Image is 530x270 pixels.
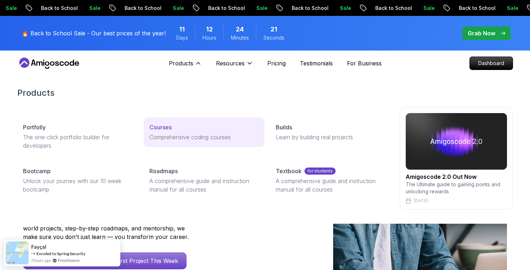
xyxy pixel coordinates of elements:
[216,59,253,73] button: Resources
[415,5,437,12] p: Sale
[203,34,216,41] span: Hours
[276,123,292,131] p: Builds
[149,177,259,194] p: A comprehensive guide and instruction manual for all courses
[144,161,264,199] a: RoadmapsA comprehensive guide and instruction manual for all courses
[406,113,507,170] img: amigoscode 2.0
[216,59,245,67] p: Resources
[31,257,51,263] span: 2 hours ago
[267,59,286,67] a: Pricing
[169,59,202,73] button: Products
[331,5,354,12] p: Sale
[276,167,302,175] p: Textbook
[17,117,138,155] a: PortfollyThe one-click portfolio builder for developers
[206,24,213,34] span: 12 Hours
[144,117,264,147] a: CoursesComprehensive coding courses
[23,167,51,175] p: Bootcamp
[283,5,331,12] p: Back to School
[470,57,513,70] p: Dashboard
[498,5,521,12] p: Sale
[270,24,277,34] span: 21 Seconds
[276,133,385,141] p: Learn by building real projects
[199,5,247,12] p: Back to School
[406,181,507,195] p: The Ultimate guide to gaining points and unlocking rewards
[236,24,244,34] span: 24 Minutes
[149,133,259,141] p: Comprehensive coding courses
[23,177,132,194] p: Unlock your journey with our 10 week bootcamp
[80,5,103,12] p: Sale
[304,168,336,175] p: for students
[23,133,132,150] p: The one-click portfolio builder for developers
[270,161,391,199] a: Textbookfor studentsA comprehensive guide and instruction manual for all courses
[468,29,495,37] p: Grab Now
[179,24,185,34] span: 11 Days
[149,123,172,131] p: Courses
[164,5,187,12] p: Sale
[31,251,36,256] span: ->
[22,29,166,37] p: 🔥 Back to School Sale - Our best prices of the year!
[414,198,428,204] p: [DATE]
[450,5,498,12] p: Back to School
[116,5,164,12] p: Back to School
[347,59,382,67] a: For Business
[176,34,188,41] span: Days
[32,5,80,12] p: Back to School
[247,5,270,12] p: Sale
[58,257,80,263] a: ProveSource
[469,57,513,70] a: Dashboard
[276,177,385,194] p: A comprehensive guide and instruction manual for all courses
[17,87,513,99] h2: Products
[6,241,29,264] img: provesource social proof notification image
[400,107,513,210] a: amigoscode 2.0Amigoscode 2.0 Out NowThe Ultimate guide to gaining points and unlocking rewards[DATE]
[231,34,249,41] span: Minutes
[270,117,391,147] a: BuildsLearn by building real projects
[36,251,85,256] a: Enroled to Spring Security
[23,123,46,131] p: Portfolly
[169,59,193,67] p: Products
[263,34,284,41] span: Seconds
[23,207,193,241] p: Amigoscode has helped thousands of developers land roles at Amazon, Starling Bank, Mercado Livre,...
[406,172,507,181] h2: Amigoscode 2.0 Out Now
[17,161,138,199] a: BootcampUnlock your journey with our 10 week bootcamp
[31,244,46,250] span: Fayçal
[149,167,178,175] p: Roadmaps
[300,59,333,67] a: Testimonials
[366,5,415,12] p: Back to School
